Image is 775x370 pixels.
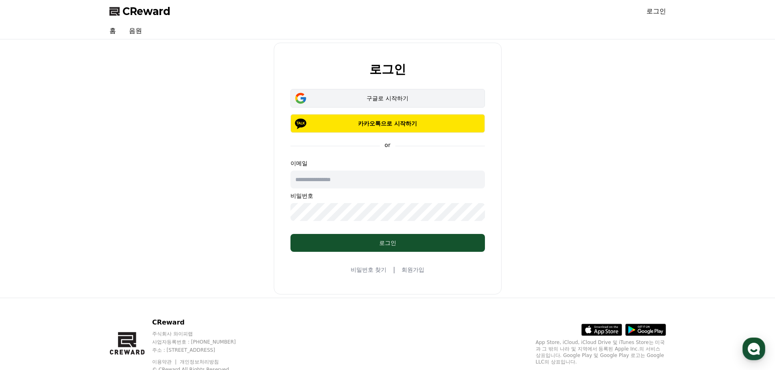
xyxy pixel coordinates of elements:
a: 로그인 [646,6,666,16]
button: 카카오톡으로 시작하기 [290,114,485,133]
button: 로그인 [290,234,485,252]
a: 이용약관 [152,359,178,365]
span: CReward [122,5,170,18]
p: CReward [152,318,251,327]
a: 음원 [122,23,148,39]
span: 설정 [126,270,135,276]
p: 사업자등록번호 : [PHONE_NUMBER] [152,339,251,345]
button: 구글로 시작하기 [290,89,485,108]
a: 홈 [103,23,122,39]
div: 구글로 시작하기 [302,94,473,102]
a: 설정 [105,257,156,278]
a: CReward [109,5,170,18]
p: App Store, iCloud, iCloud Drive 및 iTunes Store는 미국과 그 밖의 나라 및 지역에서 등록된 Apple Inc.의 서비스 상표입니다. Goo... [536,339,666,365]
p: 주소 : [STREET_ADDRESS] [152,347,251,353]
a: 개인정보처리방침 [180,359,219,365]
p: 비밀번호 [290,192,485,200]
a: 비밀번호 찾기 [351,266,386,274]
p: 이메일 [290,159,485,167]
p: 카카오톡으로 시작하기 [302,119,473,128]
a: 회원가입 [402,266,424,274]
a: 홈 [2,257,54,278]
h2: 로그인 [369,63,406,76]
a: 대화 [54,257,105,278]
span: 대화 [74,270,84,277]
p: or [380,141,395,149]
div: 로그인 [307,239,469,247]
p: 주식회사 와이피랩 [152,331,251,337]
span: | [393,265,395,275]
span: 홈 [26,270,31,276]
